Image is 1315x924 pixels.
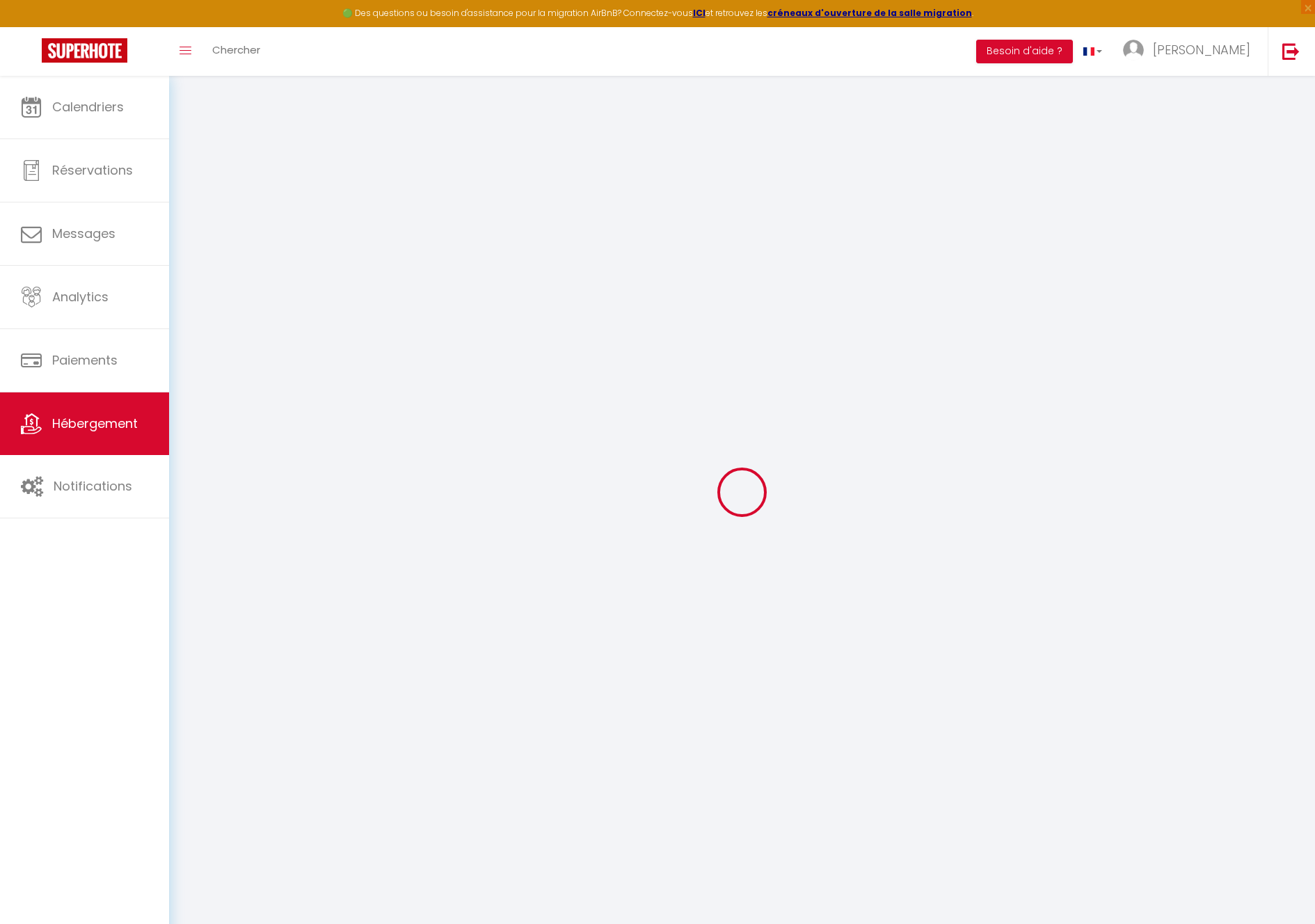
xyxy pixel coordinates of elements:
[54,477,132,495] span: Notifications
[42,38,127,63] img: Super Booking
[1153,41,1250,58] span: [PERSON_NAME]
[52,351,118,369] span: Paiements
[52,161,133,179] span: Réservations
[976,40,1073,63] button: Besoin d'aide ?
[1123,40,1144,61] img: ...
[52,288,109,305] span: Analytics
[693,7,706,19] a: ICI
[11,6,53,47] button: Ouvrir le widget de chat LiveChat
[202,27,271,76] a: Chercher
[52,98,124,115] span: Calendriers
[52,415,138,432] span: Hébergement
[212,42,260,57] span: Chercher
[52,225,115,242] span: Messages
[767,7,972,19] a: créneaux d'ouverture de la salle migration
[1113,27,1268,76] a: ... [PERSON_NAME]
[1282,42,1300,60] img: logout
